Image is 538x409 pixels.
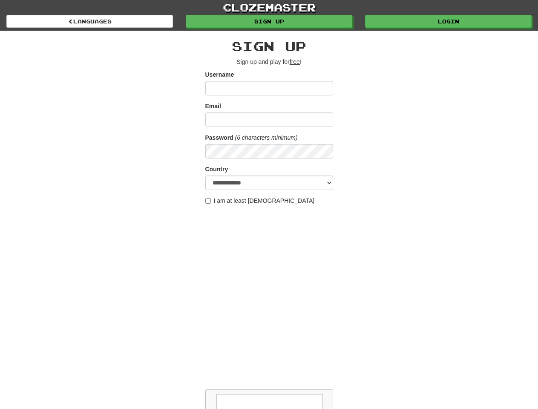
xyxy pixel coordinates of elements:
em: (6 characters minimum) [235,134,298,141]
a: Languages [6,15,173,28]
a: Login [365,15,532,28]
label: Password [205,133,233,142]
label: I am at least [DEMOGRAPHIC_DATA] [205,196,315,205]
a: Sign up [186,15,352,28]
h2: Sign up [205,39,333,53]
label: Username [205,70,234,79]
u: free [290,58,300,65]
label: Country [205,165,228,173]
p: Sign up and play for ! [205,58,333,66]
input: I am at least [DEMOGRAPHIC_DATA] [205,198,211,204]
label: Email [205,102,221,110]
